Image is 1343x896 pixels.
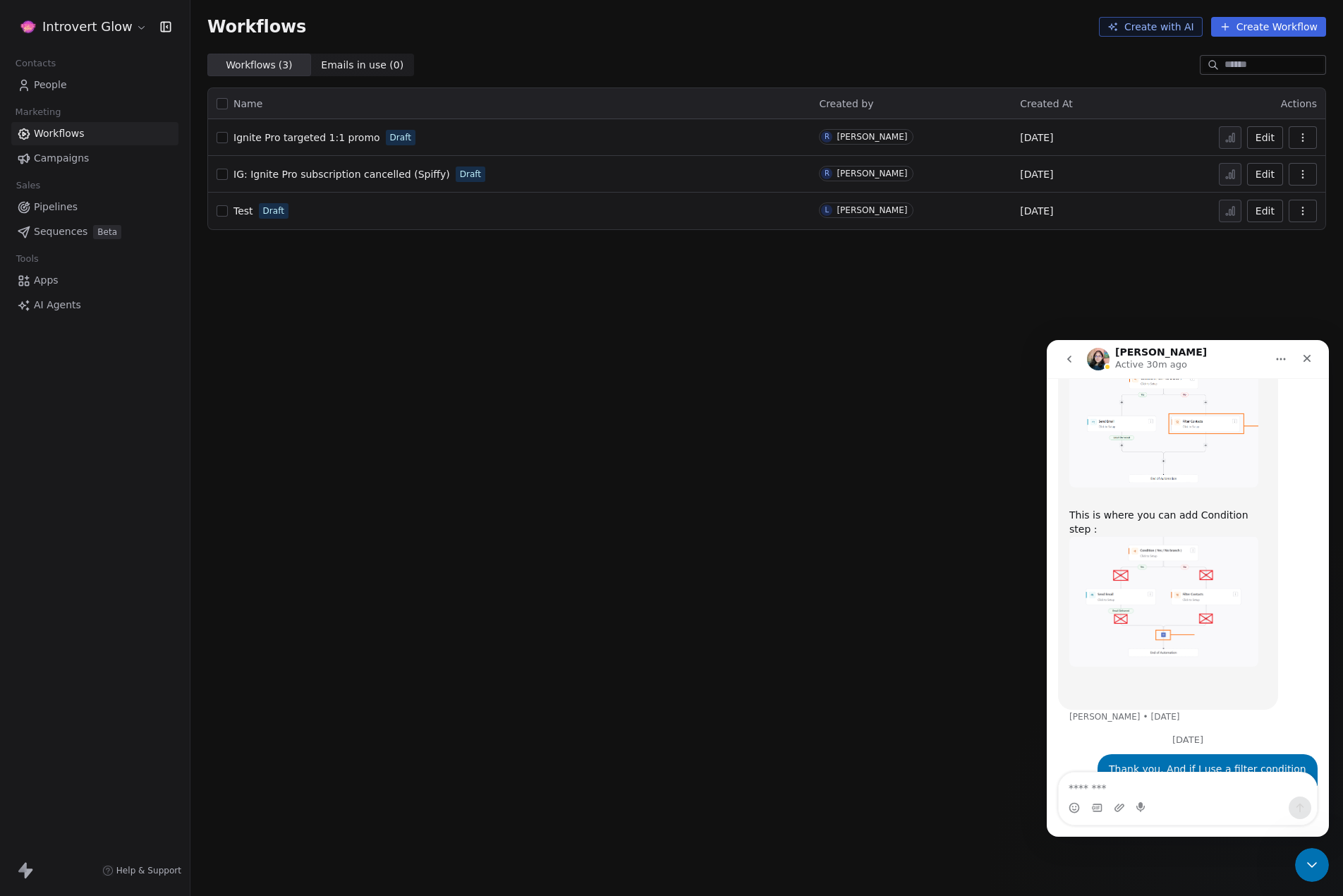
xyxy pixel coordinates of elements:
a: Apps [11,269,178,292]
span: [DATE] [1020,131,1053,145]
span: Draft [263,205,284,217]
span: Name [233,97,262,111]
span: Workflows [34,126,85,141]
textarea: Message… [12,432,270,456]
span: Test [233,205,253,217]
img: Image [23,196,212,326]
a: Pipelines [11,195,178,219]
span: Pipelines [34,200,78,214]
a: Test [233,204,253,218]
a: Campaigns [11,147,178,170]
iframe: Intercom live chat [1047,340,1329,837]
button: Create Workflow [1211,17,1326,37]
span: Contacts [9,53,62,74]
span: Tools [10,248,44,270]
a: AI Agents [11,293,178,317]
div: [PERSON_NAME] • [DATE] [23,373,133,381]
iframe: Intercom live chat [1295,848,1329,882]
img: Image [23,20,212,147]
button: Upload attachment [67,462,78,473]
span: Introvert Glow [42,18,133,36]
div: R [825,168,829,179]
img: Introvert%20GLOW%20Logo%20250%20x%20250.png [20,18,37,35]
button: Create with AI [1099,17,1203,37]
div: [PERSON_NAME] [837,132,907,142]
div: Lisa says… [11,414,271,545]
button: Start recording [90,462,101,473]
button: Gif picker [44,462,56,473]
span: Actions [1281,98,1317,109]
button: Edit [1247,163,1283,186]
a: Help & Support [102,865,181,876]
div: Thank you. And if I use a filter condition within a yes or no branch and the contact does NOT mee... [51,414,271,528]
span: [DATE] [1020,204,1053,218]
span: Created At [1020,98,1073,109]
span: AI Agents [34,298,81,313]
a: SequencesBeta [11,220,178,243]
span: Marketing [9,102,67,123]
a: People [11,73,178,97]
span: Ignite Pro targeted 1:1 promo [233,132,380,143]
span: Sales [10,175,47,196]
span: Draft [460,168,481,181]
span: Sequences [34,224,87,239]
span: Emails in use ( 0 ) [321,58,403,73]
span: Beta [93,225,121,239]
span: Created by [819,98,873,109]
span: People [34,78,67,92]
span: Apps [34,273,59,288]
div: This is where you can add Condition step : [23,169,220,196]
a: Ignite Pro targeted 1:1 promo [233,131,380,145]
a: Workflows [11,122,178,145]
span: Help & Support [116,865,181,876]
div: ​ [23,334,220,361]
div: Thank you. And if I use a filter condition within a yes or no branch and the contact does NOT mee... [62,423,260,519]
div: [PERSON_NAME] [837,205,907,215]
div: R [825,131,829,143]
span: Workflows [207,17,306,37]
div: L [825,205,829,216]
a: IG: Ignite Pro subscription cancelled (Spiffy) [233,167,450,181]
button: Edit [1247,126,1283,149]
div: [DATE] [11,395,271,414]
span: Draft [390,131,411,144]
button: Emoji picker [22,462,33,473]
button: Introvert Glow [17,15,150,39]
div: [PERSON_NAME] [837,169,907,178]
button: Edit [1247,200,1283,222]
span: [DATE] [1020,167,1053,181]
span: IG: Ignite Pro subscription cancelled (Spiffy) [233,169,450,180]
button: Send a message… [242,456,265,479]
span: Campaigns [34,151,89,166]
